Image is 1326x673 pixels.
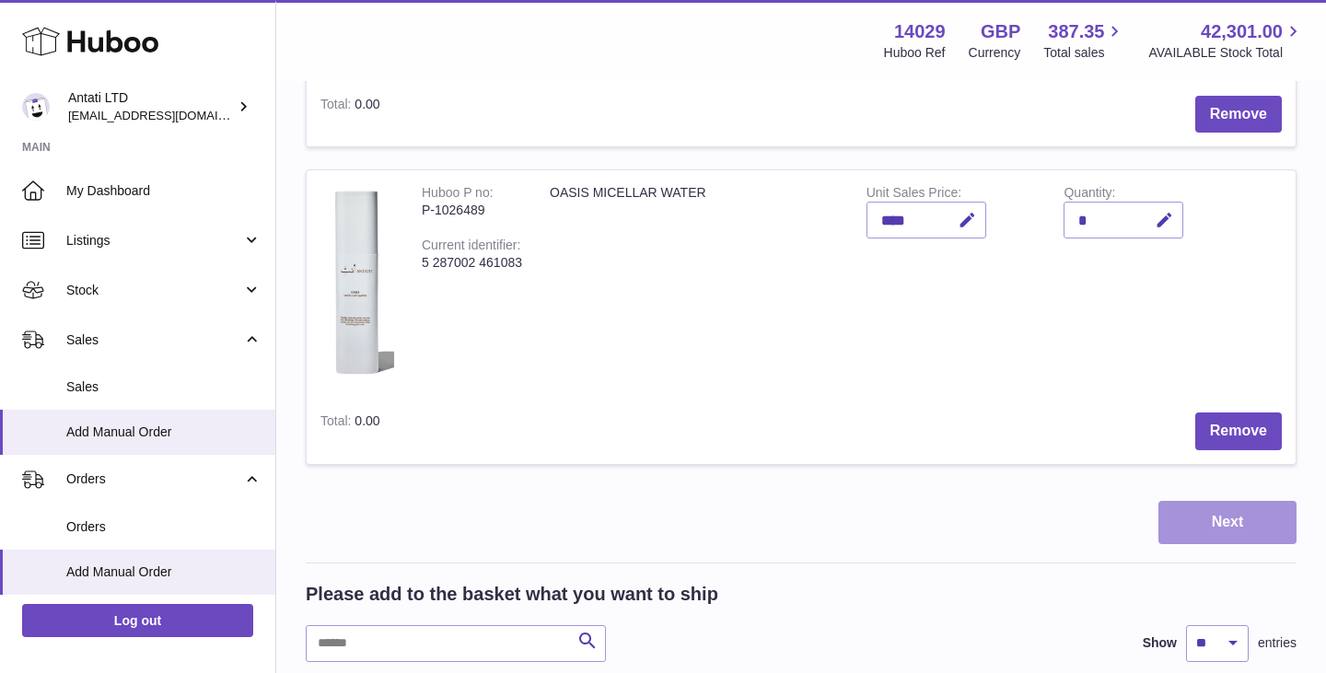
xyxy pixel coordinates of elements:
img: OASIS MICELLAR WATER [320,184,394,380]
span: 0.00 [355,97,379,111]
span: Total sales [1043,44,1125,62]
span: 0.00 [355,413,379,428]
a: 387.35 Total sales [1043,19,1125,62]
span: Stock [66,282,242,299]
div: Antati LTD [68,89,234,124]
strong: GBP [981,19,1020,44]
div: 5 287002 461083 [422,254,522,272]
span: Add Manual Order [66,563,262,581]
span: 42,301.00 [1201,19,1283,44]
span: Orders [66,470,242,488]
img: toufic@antatiskin.com [22,93,50,121]
div: Huboo P no [422,185,494,204]
h2: Please add to the basket what you want to ship [306,582,718,607]
span: Sales [66,378,262,396]
label: Total [320,97,355,116]
button: Next [1158,501,1297,544]
span: [EMAIL_ADDRESS][DOMAIN_NAME] [68,108,271,122]
div: Huboo Ref [884,44,946,62]
a: 42,301.00 AVAILABLE Stock Total [1148,19,1304,62]
span: My Dashboard [66,182,262,200]
span: entries [1258,634,1297,652]
span: Sales [66,331,242,349]
div: Current identifier [422,238,520,257]
strong: 14029 [894,19,946,44]
div: P-1026489 [422,202,522,219]
div: Currency [969,44,1021,62]
span: Orders [66,518,262,536]
label: Quantity [1064,185,1115,204]
a: Log out [22,604,253,637]
span: AVAILABLE Stock Total [1148,44,1304,62]
label: Show [1143,634,1177,652]
button: Remove [1195,412,1282,450]
td: OASIS MICELLAR WATER [536,170,853,399]
label: Unit Sales Price [867,185,961,204]
span: 387.35 [1048,19,1104,44]
label: Total [320,413,355,433]
span: Add Manual Order [66,424,262,441]
span: Listings [66,232,242,249]
button: Remove [1195,96,1282,133]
